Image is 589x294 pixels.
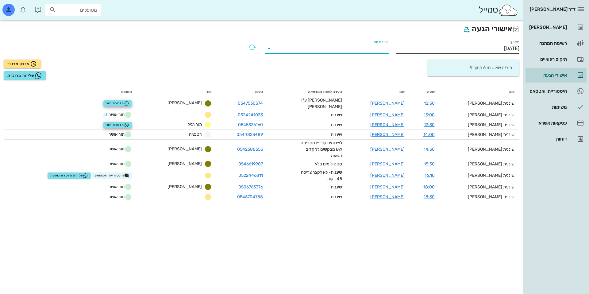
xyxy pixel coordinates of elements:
div: שיננית [PERSON_NAME] [445,172,514,179]
div: שיננית [PERSON_NAME] [445,131,514,138]
a: 12:30 [424,101,435,106]
span: [PERSON_NAME] [167,100,202,106]
div: שיננית [PERSON_NAME] [445,112,514,118]
div: תורים שאושרו: 6 מתוך 9 [430,60,517,76]
span: ד״ר [PERSON_NAME] [530,6,576,12]
span: [PERSON_NAME] [167,146,202,152]
button: תזכורת תור [103,100,132,106]
th: סטטוס [4,87,137,97]
div: דוחות [528,137,567,141]
span: תג [18,5,22,9]
a: 14:00 [423,132,435,137]
span: סטטוס [121,90,132,94]
a: [PERSON_NAME] [370,173,405,178]
span: שליחה מרוכזת [7,72,42,79]
span: תזכורת תור [106,101,129,106]
a: עסקאות אשראי [525,116,587,130]
a: 0546704788 [237,194,263,199]
th: טלפון [217,87,268,97]
div: שיננית [296,122,342,128]
th: סוג [137,87,217,97]
span: שם [399,90,405,94]
button: תזכורת תור [103,122,132,128]
a: אישורי הגעה [525,68,587,83]
th: הערה לצוות המרפאה [268,87,347,97]
a: 15:30 [424,161,435,167]
a: [PERSON_NAME] [525,20,587,35]
div: שיננית- לא לקצר צריכה 45 דקות [296,169,342,182]
button: עדכון מרוכז [4,60,41,68]
span: תזכורת תור [106,122,129,127]
a: [PERSON_NAME] [370,161,405,167]
a: 18:30 [424,194,435,199]
div: שיננית [296,112,342,118]
span: עדכון מרוכז [7,60,37,68]
div: שיננית [PERSON_NAME] [445,161,514,167]
div: היסטוריית וואטסאפ [528,89,567,94]
div: שיננית [296,194,342,200]
a: [PERSON_NAME] [370,101,405,106]
a: [PERSON_NAME] [370,147,405,152]
img: SmileCloud logo [498,4,518,16]
span: [PERSON_NAME] [167,184,202,189]
div: סט צילומים מלא [296,161,342,167]
th: שם [347,87,410,97]
div: לצילומים קליניים וסריקה לIA מבקשים להקדים השעה [296,140,342,159]
a: תיקים רפואיים [525,52,587,67]
div: בחירת יומן [265,44,389,53]
a: 0545336160 [238,122,263,127]
div: שיננית [PERSON_NAME] [445,194,514,200]
span: הערה לצוות המרפאה [308,90,342,94]
div: [PERSON_NAME] ע*1 [PERSON_NAME] [296,97,342,110]
div: שיננית [PERSON_NAME] [445,184,514,190]
a: [PERSON_NAME] [370,132,405,137]
div: משימות [528,105,567,110]
span: תור אושר [109,193,132,201]
a: 0522446811 [238,173,263,178]
a: 16:10 [425,173,435,178]
button: שליחת תזכורת נוספת [48,172,91,179]
a: 14:30 [424,147,435,152]
a: 13:30 [424,122,435,127]
a: 13:00 [424,112,435,118]
a: [PERSON_NAME] [370,184,405,190]
span: תור רגיל [188,122,202,127]
div: [PERSON_NAME] [528,25,567,30]
a: 0524241033 [238,112,263,118]
span: שעה [427,90,435,94]
label: תאריך [510,40,520,44]
span: שליחת תזכורת נוספת [50,173,88,178]
div: שיננית [PERSON_NAME] [445,146,514,153]
span: היסטוריית וואטסאפ [95,173,129,178]
a: [PERSON_NAME] [370,122,405,127]
a: דוחות [525,132,587,146]
button: היסטוריית וואטסאפ [92,172,132,179]
a: 18:00 [423,184,435,190]
a: 0506763376 [238,184,263,190]
span: תור אושר [109,131,132,138]
a: רשימת המתנה [525,36,587,51]
th: שעה [410,87,440,97]
a: 0542588555 [237,147,263,152]
div: שיננית [PERSON_NAME] [445,122,514,128]
div: שיננית [PERSON_NAME] [445,100,514,106]
span: תור אושר [109,145,132,153]
a: [PERSON_NAME] [370,112,405,118]
div: תיקים רפואיים [528,57,567,62]
button: שליחה מרוכזת [4,71,46,80]
th: יומן [440,87,519,97]
span: תור אושר [101,111,132,118]
div: עסקאות אשראי [528,121,567,126]
span: יומן [509,90,514,94]
a: 0546619907 [238,161,263,167]
span: טלפון [255,90,263,94]
div: רשימת המתנה [528,41,567,46]
label: בחירת יומן [373,40,389,44]
a: 0547530374 [238,101,263,106]
span: תור אושר [109,183,132,191]
span: סוג [206,90,212,94]
h2: אישורי הגעה [4,23,519,35]
a: היסטוריית וואטסאפ [525,84,587,99]
a: [PERSON_NAME] [370,194,405,199]
a: 0544823489 [237,132,263,137]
